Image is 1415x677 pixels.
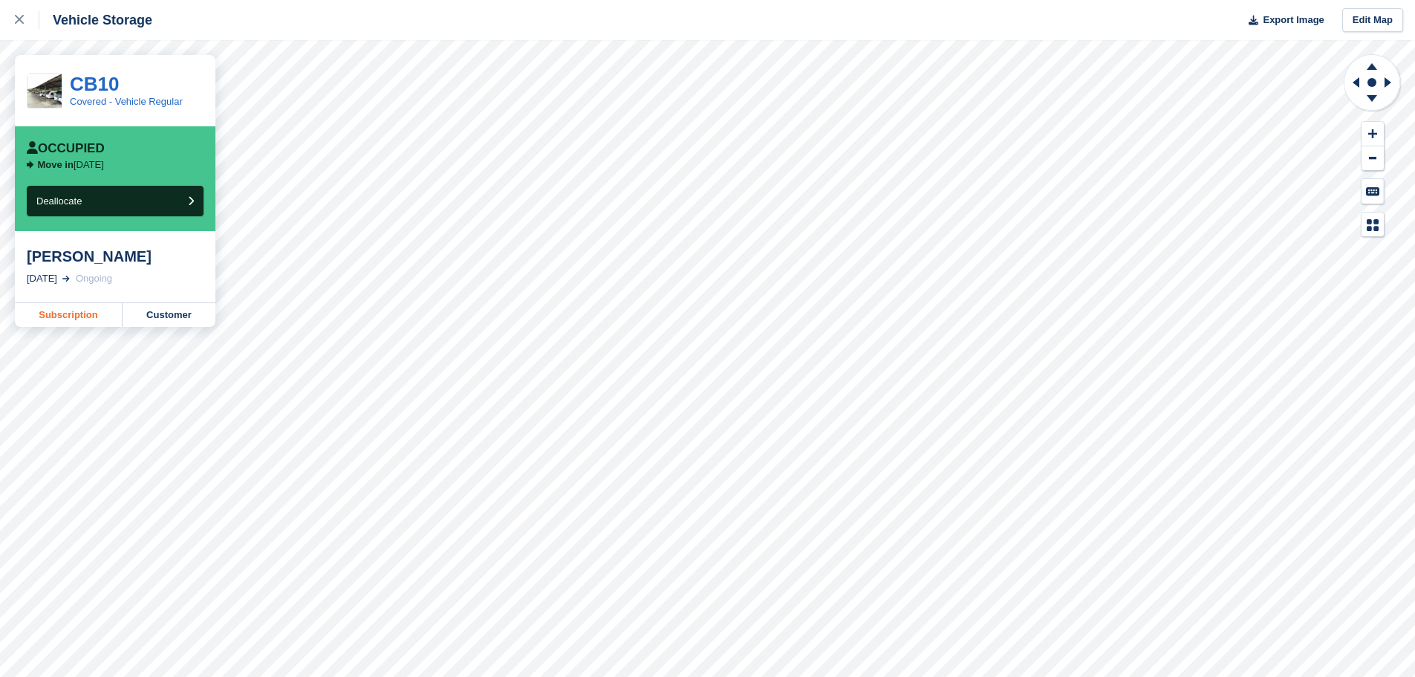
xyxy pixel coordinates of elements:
[123,303,215,327] a: Customer
[1362,179,1384,204] button: Keyboard Shortcuts
[38,159,104,171] p: [DATE]
[27,271,57,286] div: [DATE]
[36,195,82,207] span: Deallocate
[27,247,204,265] div: [PERSON_NAME]
[70,73,119,95] a: CB10
[1240,8,1324,33] button: Export Image
[27,161,34,169] img: arrow-right-icn-b7405d978ebc5dd23a37342a16e90eae327d2fa7eb118925c1a0851fb5534208.svg
[1362,146,1384,171] button: Zoom Out
[1362,122,1384,146] button: Zoom In
[70,96,183,107] a: Covered - Vehicle Regular
[62,276,70,282] img: arrow-right-light-icn-cde0832a797a2874e46488d9cf13f60e5c3a73dbe684e267c42b8395dfbc2abf.svg
[27,186,204,216] button: Deallocate
[1342,8,1403,33] a: Edit Map
[1263,13,1324,27] span: Export Image
[38,159,74,170] span: Move in
[15,303,123,327] a: Subscription
[27,141,105,156] div: Occupied
[27,74,62,108] img: E4081CF8065E6D51B1F355B433F9180E.jpeg
[39,11,152,29] div: Vehicle Storage
[76,271,112,286] div: Ongoing
[1362,213,1384,237] button: Map Legend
